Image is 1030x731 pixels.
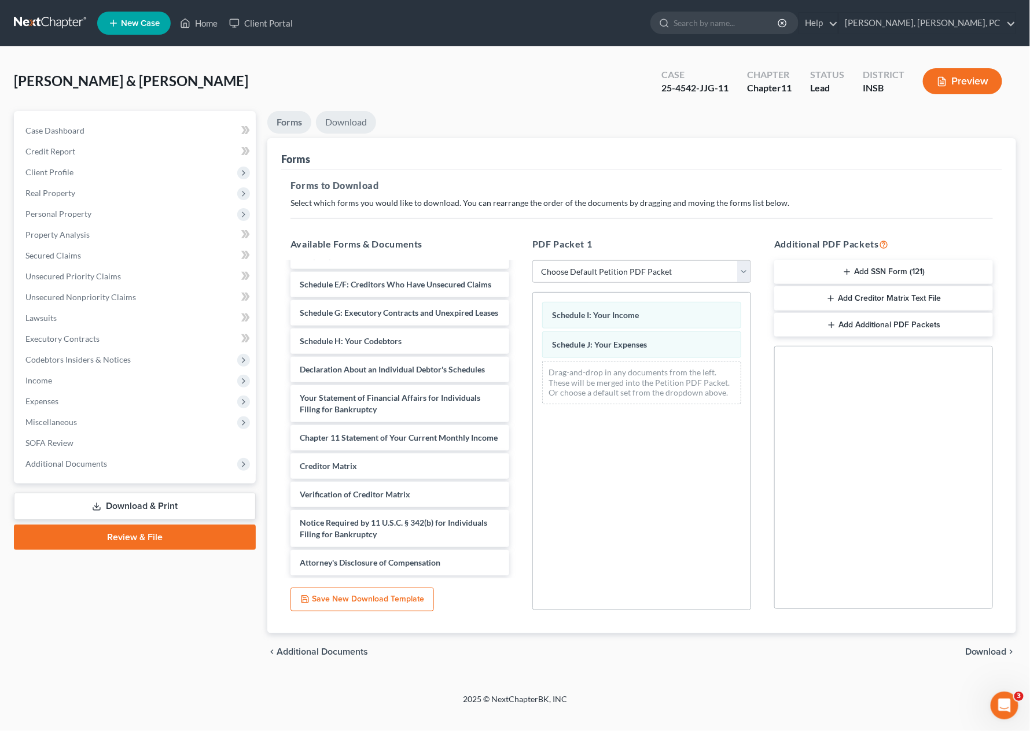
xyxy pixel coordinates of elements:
span: Property Analysis [25,230,90,239]
div: District [863,68,904,82]
a: Review & File [14,525,256,550]
span: Notice Required by 11 U.S.C. § 342(b) for Individuals Filing for Bankruptcy [300,518,487,539]
button: Preview [923,68,1002,94]
a: Unsecured Priority Claims [16,266,256,287]
input: Search by name... [674,12,779,34]
span: Unsecured Nonpriority Claims [25,292,136,302]
span: 11 [781,82,792,93]
span: Schedule J: Your Expenses [552,339,647,349]
a: Unsecured Nonpriority Claims [16,287,256,308]
span: Schedule E/F: Creditors Who Have Unsecured Claims [300,279,491,289]
span: Download [965,647,1007,656]
button: Save New Download Template [290,588,434,612]
div: Case [661,68,729,82]
span: Client Profile [25,167,73,177]
a: Forms [267,111,311,134]
p: Select which forms you would like to download. You can rearrange the order of the documents by dr... [290,197,993,209]
span: Additional Documents [277,647,368,656]
a: Home [174,13,223,34]
span: Your Statement of Financial Affairs for Individuals Filing for Bankruptcy [300,393,480,414]
span: 3 [1014,692,1024,701]
a: Property Analysis [16,224,256,245]
div: Chapter [747,82,792,95]
a: Download [316,111,376,134]
div: Status [810,68,844,82]
button: Add Additional PDF Packets [774,313,993,337]
button: Add Creditor Matrix Text File [774,286,993,311]
i: chevron_right [1007,647,1016,656]
h5: PDF Packet 1 [532,237,751,251]
a: Case Dashboard [16,120,256,141]
span: Credit Report [25,146,75,156]
h5: Additional PDF Packets [774,237,993,251]
h5: Forms to Download [290,179,993,193]
span: [PERSON_NAME] & [PERSON_NAME] [14,72,248,89]
a: Executory Contracts [16,328,256,349]
span: Chapter 11 Statement of Your Current Monthly Income [300,433,498,442]
div: 25-4542-JJG-11 [661,82,729,95]
div: Forms [281,152,310,166]
a: Secured Claims [16,245,256,266]
a: Help [799,13,838,34]
span: Verification of Creditor Matrix [300,489,410,499]
h5: Available Forms & Documents [290,237,509,251]
span: Lawsuits [25,313,57,323]
span: Miscellaneous [25,417,77,427]
button: Add SSN Form (121) [774,260,993,285]
span: Executory Contracts [25,334,100,344]
span: Unsecured Priority Claims [25,271,121,281]
span: Schedule H: Your Codebtors [300,336,402,346]
span: Schedule I: Your Income [552,310,639,320]
span: Expenses [25,396,58,406]
span: Secured Claims [25,250,81,260]
span: SOFA Review [25,438,73,448]
a: [PERSON_NAME], [PERSON_NAME], PC [839,13,1016,34]
span: Real Property [25,188,75,198]
span: Declaration About an Individual Debtor's Schedules [300,364,485,374]
a: Credit Report [16,141,256,162]
div: INSB [863,82,904,95]
div: Drag-and-drop in any documents from the left. These will be merged into the Petition PDF Packet. ... [542,361,741,404]
div: Lead [810,82,844,95]
a: SOFA Review [16,433,256,453]
iframe: Intercom live chat [991,692,1018,719]
span: Schedule G: Executory Contracts and Unexpired Leases [300,308,498,317]
i: chevron_left [267,647,277,656]
a: chevron_left Additional Documents [267,647,368,656]
div: 2025 © NextChapterBK, INC [185,693,845,714]
div: Chapter [747,68,792,82]
a: Client Portal [223,13,299,34]
span: Attorney's Disclosure of Compensation [300,558,440,567]
span: Personal Property [25,209,91,219]
a: Download & Print [14,493,256,520]
span: Income [25,375,52,385]
span: Codebtors Insiders & Notices [25,355,131,364]
a: Lawsuits [16,308,256,328]
span: Creditor Matrix [300,461,357,471]
span: Additional Documents [25,459,107,468]
span: Schedule D: Creditors Who Hold Claims Secured by Property [300,239,485,261]
span: Case Dashboard [25,125,84,135]
button: Download chevron_right [965,647,1016,656]
span: New Case [121,19,160,28]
